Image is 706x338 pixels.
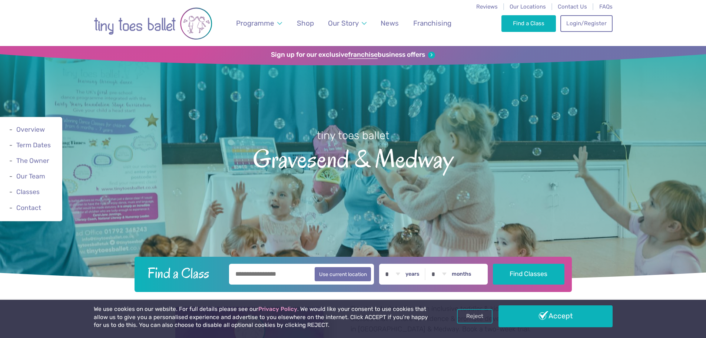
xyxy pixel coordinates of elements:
a: Contact [16,204,41,211]
a: Accept [498,305,613,327]
a: Term Dates [16,141,51,149]
label: months [452,271,471,278]
a: Reject [457,309,493,323]
a: Privacy Policy [258,306,297,312]
p: We use cookies on our website. For full details please see our . We would like your consent to us... [94,305,431,329]
button: Find Classes [493,264,564,285]
span: Franchising [413,19,451,27]
span: Programme [236,19,274,27]
small: tiny toes ballet [317,129,390,142]
a: Our Story [324,14,370,32]
a: Find a Class [501,15,556,32]
span: Shop [297,19,314,27]
span: Our Story [328,19,359,27]
img: tiny toes ballet [94,5,212,42]
span: Gravesend & Medway [13,143,693,173]
a: Contact Us [558,3,587,10]
a: Login/Register [560,15,612,32]
a: Our Locations [510,3,546,10]
a: Shop [293,14,317,32]
button: Use current location [315,267,371,281]
a: News [377,14,402,32]
a: Our Team [16,173,45,180]
a: Reviews [476,3,498,10]
a: Programme [232,14,285,32]
a: Overview [16,126,45,133]
a: FAQs [599,3,613,10]
strong: franchise [348,51,378,59]
h2: Find a Class [142,264,224,282]
a: The Owner [16,157,49,164]
span: News [381,19,399,27]
a: Franchising [410,14,455,32]
a: Classes [16,188,40,196]
label: years [405,271,420,278]
a: Sign up for our exclusivefranchisebusiness offers [271,51,435,59]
